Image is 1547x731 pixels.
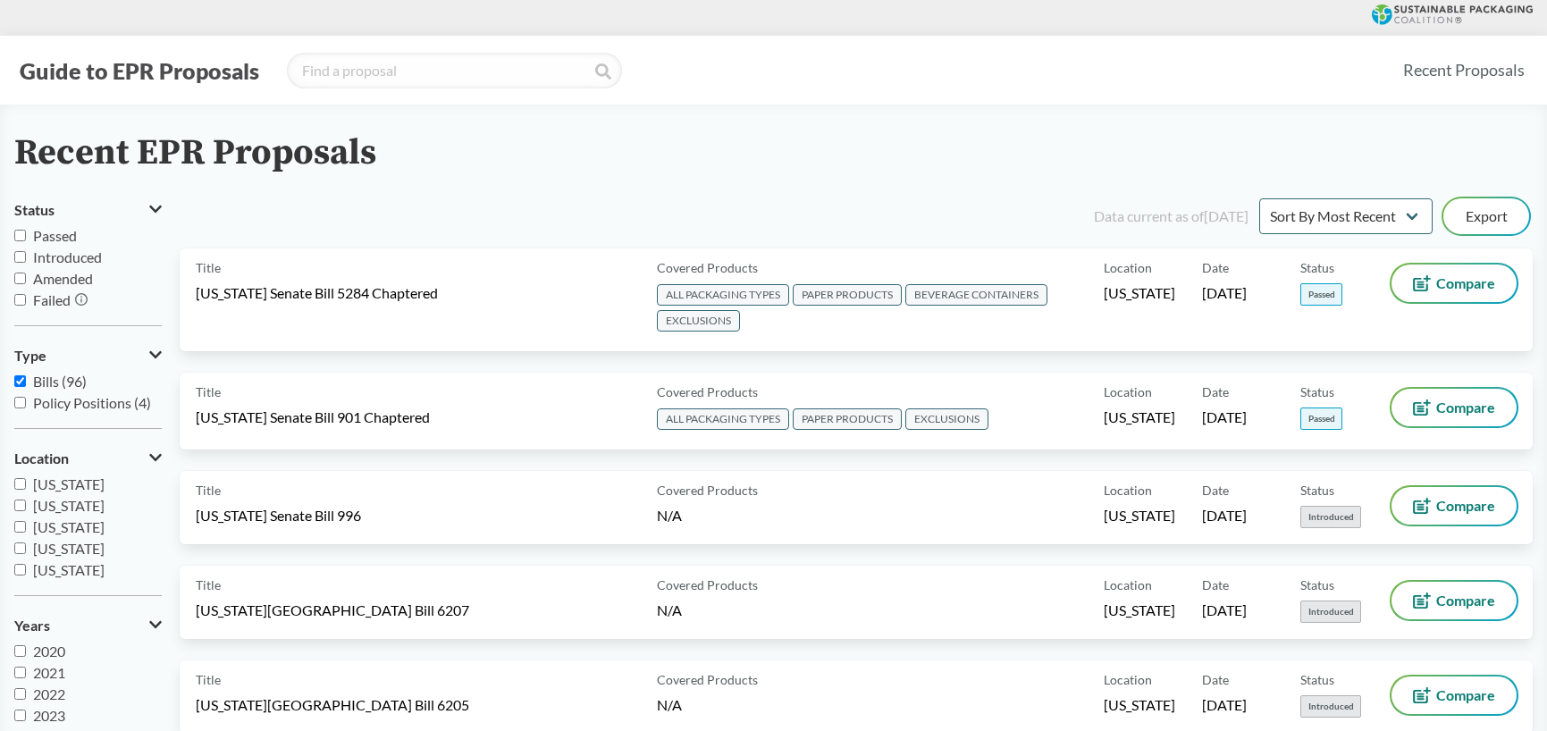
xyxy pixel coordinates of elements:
[1104,695,1175,715] span: [US_STATE]
[14,133,376,173] h2: Recent EPR Proposals
[1436,276,1495,290] span: Compare
[1202,576,1229,594] span: Date
[196,670,221,689] span: Title
[793,408,902,430] span: PAPER PRODUCTS
[14,610,162,641] button: Years
[14,230,26,241] input: Passed
[14,273,26,284] input: Amended
[14,542,26,554] input: [US_STATE]
[1300,258,1334,277] span: Status
[14,688,26,700] input: 2022
[1104,576,1152,594] span: Location
[14,500,26,511] input: [US_STATE]
[657,601,682,618] span: N/A
[33,518,105,535] span: [US_STATE]
[14,618,50,634] span: Years
[1094,206,1249,227] div: Data current as of [DATE]
[196,576,221,594] span: Title
[657,258,758,277] span: Covered Products
[657,670,758,689] span: Covered Products
[33,373,87,390] span: Bills (96)
[1391,676,1517,714] button: Compare
[287,53,622,88] input: Find a proposal
[657,576,758,594] span: Covered Products
[1395,50,1533,90] a: Recent Proposals
[657,408,789,430] span: ALL PACKAGING TYPES
[14,478,26,490] input: [US_STATE]
[1104,283,1175,303] span: [US_STATE]
[1391,582,1517,619] button: Compare
[1300,576,1334,594] span: Status
[1436,400,1495,415] span: Compare
[14,375,26,387] input: Bills (96)
[657,310,740,332] span: EXCLUSIONS
[1443,198,1529,234] button: Export
[657,507,682,524] span: N/A
[1202,408,1247,427] span: [DATE]
[14,564,26,576] input: [US_STATE]
[1104,481,1152,500] span: Location
[196,601,469,620] span: [US_STATE][GEOGRAPHIC_DATA] Bill 6207
[33,270,93,287] span: Amended
[14,710,26,721] input: 2023
[1202,481,1229,500] span: Date
[33,475,105,492] span: [US_STATE]
[33,685,65,702] span: 2022
[196,258,221,277] span: Title
[14,521,26,533] input: [US_STATE]
[1202,506,1247,525] span: [DATE]
[1202,601,1247,620] span: [DATE]
[1300,408,1342,430] span: Passed
[905,284,1047,306] span: BEVERAGE CONTAINERS
[14,56,265,85] button: Guide to EPR Proposals
[1202,695,1247,715] span: [DATE]
[33,394,151,411] span: Policy Positions (4)
[1104,258,1152,277] span: Location
[1300,481,1334,500] span: Status
[1300,382,1334,401] span: Status
[14,397,26,408] input: Policy Positions (4)
[196,382,221,401] span: Title
[1300,506,1361,528] span: Introduced
[1391,265,1517,302] button: Compare
[1300,695,1361,718] span: Introduced
[1202,283,1247,303] span: [DATE]
[14,645,26,657] input: 2020
[1300,283,1342,306] span: Passed
[14,667,26,678] input: 2021
[14,443,162,474] button: Location
[196,695,469,715] span: [US_STATE][GEOGRAPHIC_DATA] Bill 6205
[33,561,105,578] span: [US_STATE]
[1300,670,1334,689] span: Status
[1436,499,1495,513] span: Compare
[33,497,105,514] span: [US_STATE]
[33,540,105,557] span: [US_STATE]
[14,450,69,466] span: Location
[1300,601,1361,623] span: Introduced
[33,248,102,265] span: Introduced
[14,294,26,306] input: Failed
[196,408,430,427] span: [US_STATE] Senate Bill 901 Chaptered
[1436,688,1495,702] span: Compare
[14,251,26,263] input: Introduced
[1436,593,1495,608] span: Compare
[1202,258,1229,277] span: Date
[14,195,162,225] button: Status
[14,202,55,218] span: Status
[33,707,65,724] span: 2023
[657,696,682,713] span: N/A
[1104,506,1175,525] span: [US_STATE]
[196,506,361,525] span: [US_STATE] Senate Bill 996
[1104,601,1175,620] span: [US_STATE]
[657,382,758,401] span: Covered Products
[1104,382,1152,401] span: Location
[1104,408,1175,427] span: [US_STATE]
[1104,670,1152,689] span: Location
[196,481,221,500] span: Title
[33,664,65,681] span: 2021
[1202,670,1229,689] span: Date
[33,227,77,244] span: Passed
[1202,382,1229,401] span: Date
[14,340,162,371] button: Type
[1391,389,1517,426] button: Compare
